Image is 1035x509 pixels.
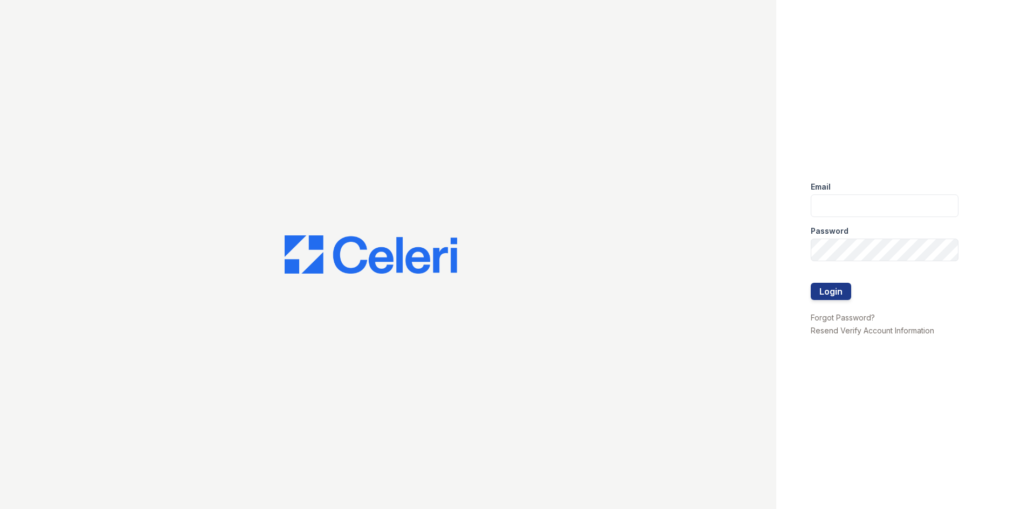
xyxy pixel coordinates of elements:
[811,182,831,192] label: Email
[811,313,875,322] a: Forgot Password?
[811,326,934,335] a: Resend Verify Account Information
[285,235,457,274] img: CE_Logo_Blue-a8612792a0a2168367f1c8372b55b34899dd931a85d93a1a3d3e32e68fde9ad4.png
[811,226,848,236] label: Password
[811,283,851,300] button: Login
